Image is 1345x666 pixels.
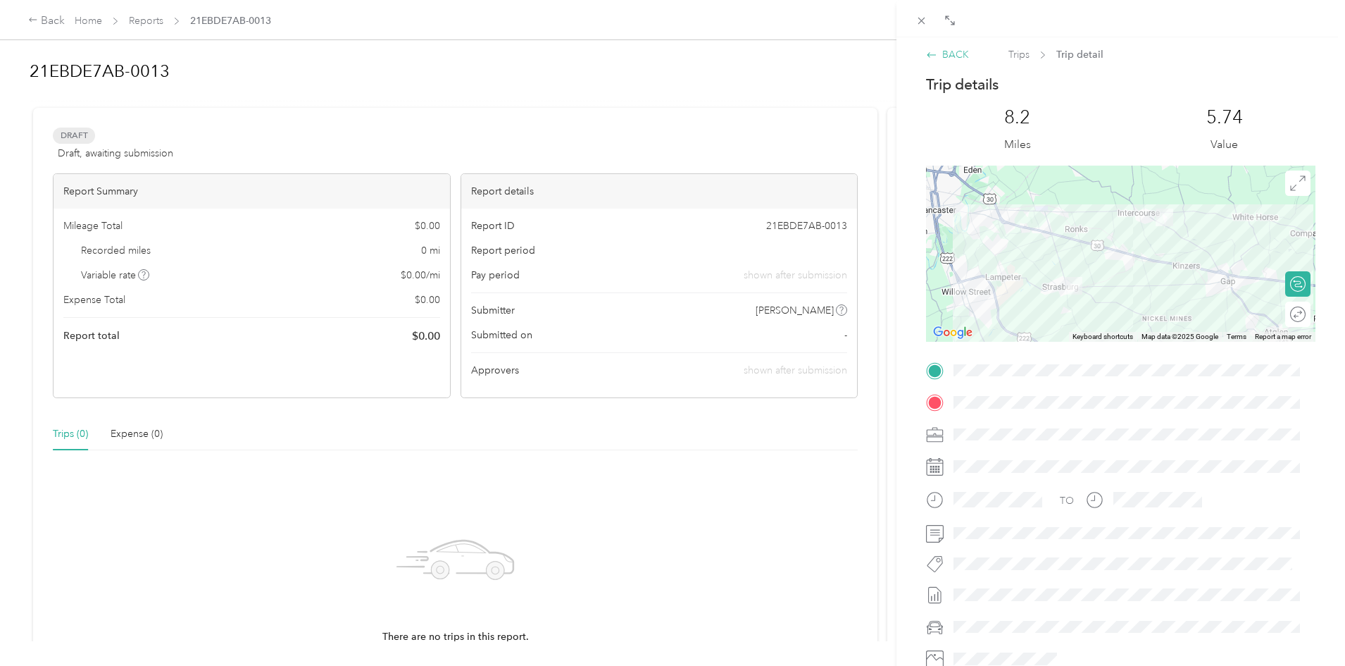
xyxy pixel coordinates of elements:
[930,323,976,342] a: Open this area in Google Maps (opens a new window)
[930,323,976,342] img: Google
[926,75,999,94] p: Trip details
[926,47,969,62] div: BACK
[1072,332,1133,342] button: Keyboard shortcuts
[1255,333,1311,340] a: Report a map error
[1004,106,1030,129] p: 8.2
[1008,47,1030,62] span: Trips
[1060,493,1074,508] div: TO
[1227,333,1246,340] a: Terms (opens in new tab)
[1210,136,1238,154] p: Value
[1206,106,1243,129] p: 5.74
[1141,333,1218,340] span: Map data ©2025 Google
[1004,136,1031,154] p: Miles
[1266,587,1345,666] iframe: Everlance-gr Chat Button Frame
[1056,47,1103,62] span: Trip detail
